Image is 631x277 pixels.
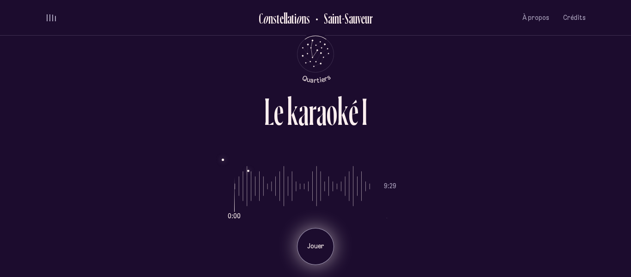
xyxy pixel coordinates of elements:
div: I [362,92,367,131]
div: a [298,92,309,131]
h2: Saint-Sauveur [317,11,373,26]
div: s [273,11,277,26]
button: Retour au Quartier [310,10,373,25]
button: Crédits [563,7,586,29]
div: o [263,11,268,26]
div: é [349,92,358,131]
div: k [337,92,349,131]
div: k [287,92,298,131]
button: À propos [522,7,549,29]
div: n [268,11,273,26]
div: i [294,11,297,26]
div: t [277,11,279,26]
button: Jouer [297,228,334,265]
span: À propos [522,14,549,22]
p: 9:29 [384,182,396,191]
tspan: Quartiers [301,73,332,84]
div: o [327,92,337,131]
div: r [309,92,316,131]
div: a [287,11,291,26]
div: l [285,11,287,26]
span: Crédits [563,14,586,22]
div: C [259,11,263,26]
div: o [296,11,302,26]
p: Jouer [304,242,327,251]
div: n [302,11,306,26]
div: e [274,92,284,131]
div: L [264,92,274,131]
div: a [316,92,327,131]
div: l [284,11,285,26]
button: volume audio [45,13,57,23]
div: s [306,11,310,26]
button: Retour au menu principal [289,36,343,83]
div: t [291,11,294,26]
div: e [279,11,284,26]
